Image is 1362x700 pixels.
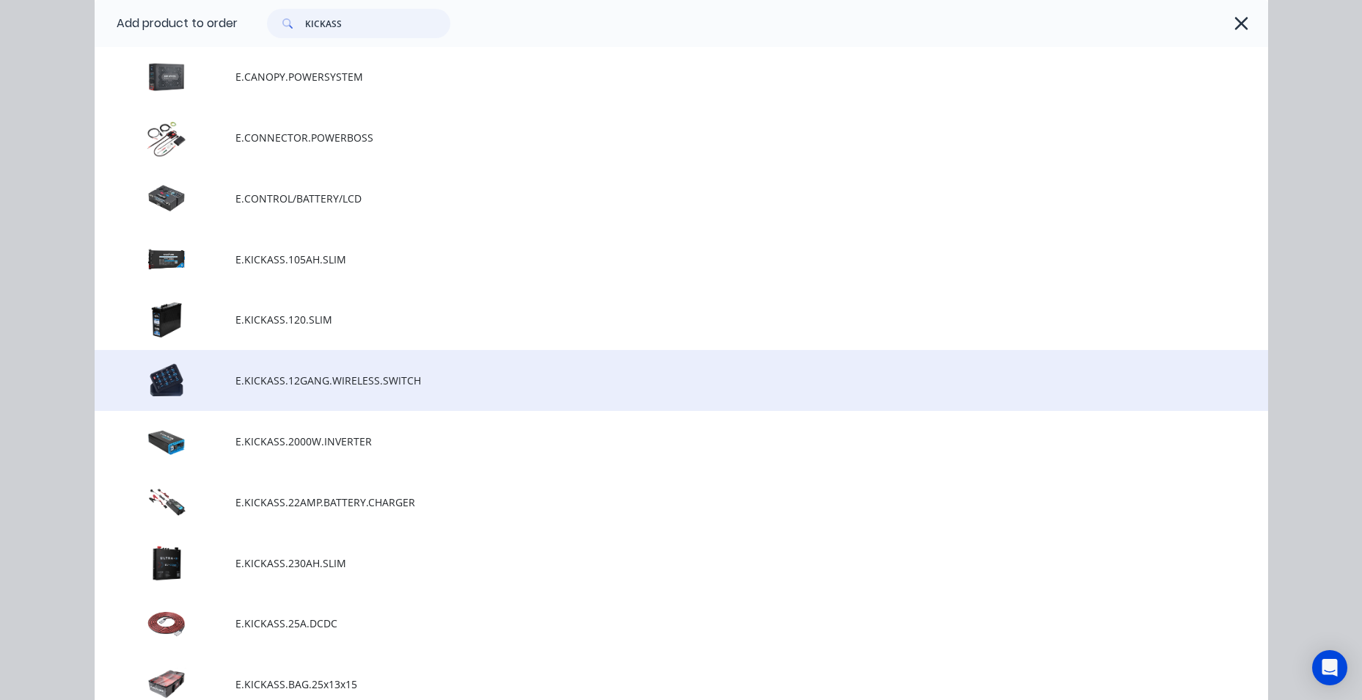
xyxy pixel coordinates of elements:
[235,555,1061,571] span: E.KICKASS.230AH.SLIM
[305,9,450,38] input: Search...
[235,373,1061,388] span: E.KICKASS.12GANG.WIRELESS.SWITCH
[235,677,1061,692] span: E.KICKASS.BAG.25x13x15
[235,495,1061,510] span: E.KICKASS.22AMP.BATTERY.CHARGER
[235,434,1061,449] span: E.KICKASS.2000W.INVERTER
[235,130,1061,145] span: E.CONNECTOR.POWERBOSS
[1312,650,1347,685] div: Open Intercom Messenger
[235,252,1061,267] span: E.KICKASS.105AH.SLIM
[235,616,1061,631] span: E.KICKASS.25A.DCDC
[235,191,1061,206] span: E.CONTROL/BATTERY/LCD
[235,312,1061,327] span: E.KICKASS.120.SLIM
[235,69,1061,84] span: E.CANOPY.POWERSYSTEM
